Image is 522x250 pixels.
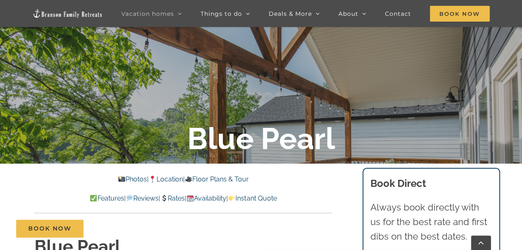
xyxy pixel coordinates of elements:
[125,194,158,202] a: Reviews
[430,6,490,22] span: Book Now
[149,175,183,183] a: Location
[370,176,492,191] h3: Book Direct
[32,9,103,18] img: Branson Family Retreats Logo
[126,195,133,201] img: 💬
[385,11,411,17] span: Contact
[90,194,124,202] a: Features
[184,175,248,183] a: Floor Plans & Tour
[269,11,312,17] span: Deals & More
[186,194,226,202] a: Availability
[201,11,242,17] span: Things to do
[28,225,71,232] span: Book Now
[185,176,192,182] img: 🎥
[160,194,185,202] a: Rates
[187,121,335,157] b: Blue Pearl
[118,175,147,183] a: Photos
[121,11,174,17] span: Vacation homes
[149,176,156,182] img: 📍
[118,176,125,182] img: 📸
[16,220,83,238] a: Book Now
[370,200,492,244] p: Always book directly with us for the best rate and first dibs on the best dates.
[161,195,167,201] img: 💲
[338,11,358,17] span: About
[228,195,235,201] img: 👉
[90,195,97,201] img: ✅
[34,193,332,204] p: | | | |
[228,194,277,202] a: Instant Quote
[187,195,194,201] img: 📆
[34,174,332,185] p: | |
